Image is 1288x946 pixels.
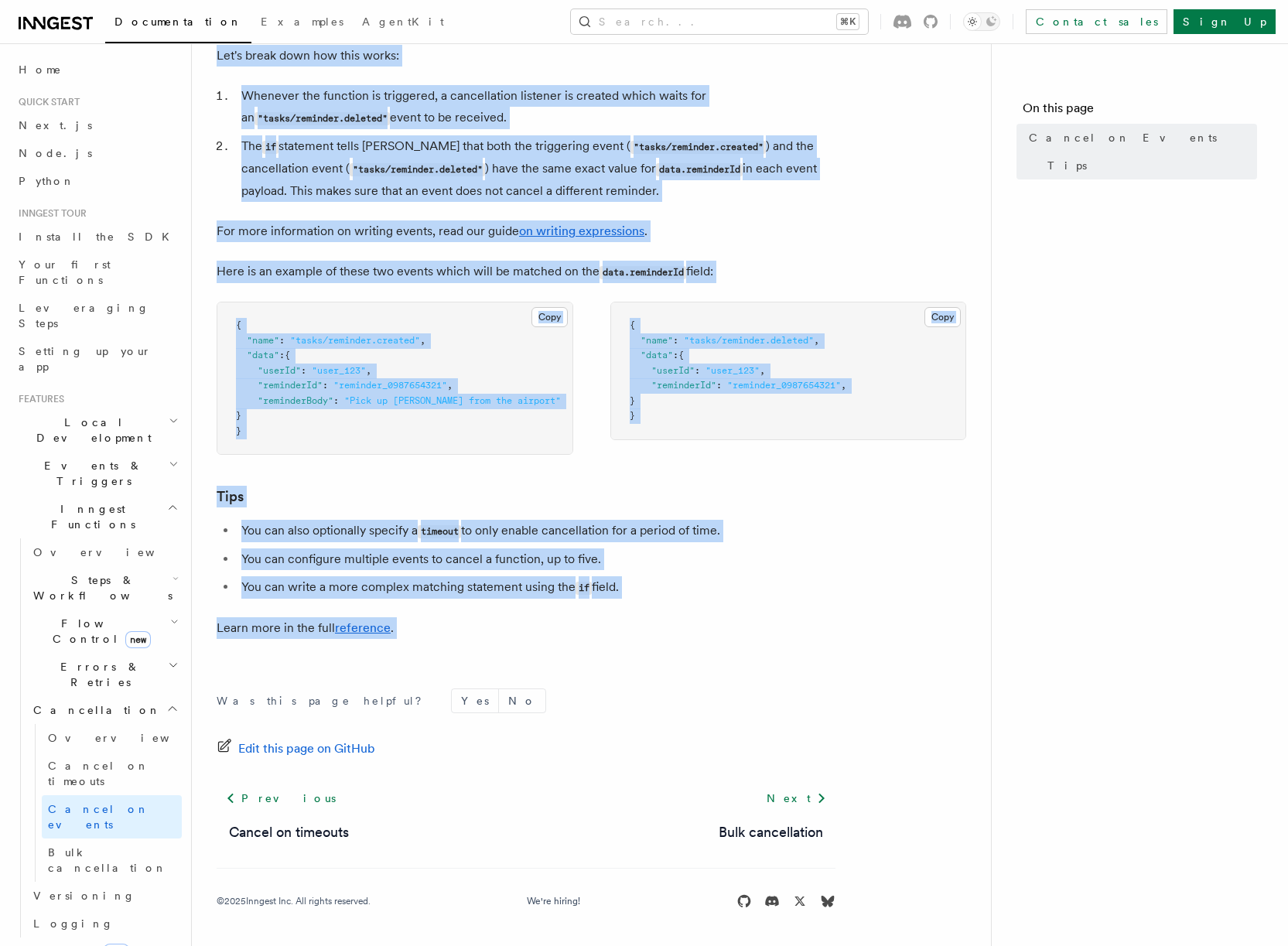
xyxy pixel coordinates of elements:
button: Flow Controlnew [27,610,182,653]
a: Leveraging Steps [12,294,182,337]
span: Cancel on events [48,803,149,831]
span: Cancellation [27,702,161,718]
span: "name" [641,335,673,346]
span: "reminderId" [651,380,716,391]
p: Here is an example of these two events which will be matched on the field: [217,261,835,283]
span: : [279,350,285,360]
span: Edit this page on GitHub [238,738,375,760]
span: { [678,350,684,360]
li: The statement tells [PERSON_NAME] that both the triggering event ( ) and the cancellation event (... [237,135,835,202]
span: "tasks/reminder.deleted" [684,335,814,346]
p: For more information on writing events, read our guide . [217,220,835,242]
code: "tasks/reminder.deleted" [255,112,390,125]
span: : [695,365,700,376]
span: : [716,380,722,391]
span: Inngest Functions [12,501,167,532]
span: Home [19,62,62,77]
span: "data" [641,350,673,360]
button: Toggle dark mode [963,12,1000,31]
span: "name" [247,335,279,346]
span: : [333,395,339,406]
span: } [630,410,635,421]
span: Inngest tour [12,207,87,220]
a: Previous [217,784,344,812]
span: Steps & Workflows [27,572,173,603]
button: Copy [924,307,961,327]
span: Documentation [114,15,242,28]
span: "reminder_0987654321" [727,380,841,391]
span: Errors & Retries [27,659,168,690]
button: Search...⌘K [571,9,868,34]
a: Cancel on Events [1023,124,1257,152]
code: data.reminderId [656,163,743,176]
code: "tasks/reminder.deleted" [350,163,485,176]
span: "tasks/reminder.created" [290,335,420,346]
span: Next.js [19,119,92,131]
span: , [841,380,846,391]
kbd: ⌘K [837,14,859,29]
span: Flow Control [27,616,170,647]
span: Events & Triggers [12,458,169,489]
a: Documentation [105,5,251,43]
span: { [285,350,290,360]
li: You can write a more complex matching statement using the field. [237,576,835,599]
a: Examples [251,5,353,42]
span: new [125,631,151,648]
span: } [236,425,241,436]
div: Cancellation [27,724,182,882]
code: "tasks/reminder.created" [630,141,766,154]
button: No [499,689,545,712]
button: Steps & Workflows [27,566,182,610]
a: Bulk cancellation [42,838,182,882]
li: Whenever the function is triggered, a cancellation listener is created which waits for an event t... [237,85,835,129]
button: Inngest Functions [12,495,182,538]
span: , [760,365,765,376]
span: "data" [247,350,279,360]
code: if [262,141,278,154]
button: Copy [531,307,568,327]
span: : [279,335,285,346]
span: : [673,335,678,346]
a: Cancel on timeouts [229,821,349,843]
a: Cancel on events [42,795,182,838]
a: Versioning [27,882,182,910]
a: Home [12,56,182,84]
span: } [630,395,635,406]
span: "reminderId" [258,380,323,391]
span: { [630,319,635,330]
a: Next [757,784,835,812]
span: Overview [48,732,207,744]
span: Your first Functions [19,258,111,286]
p: Let's break down how this works: [217,45,835,67]
a: Next.js [12,111,182,139]
a: AgentKit [353,5,453,42]
span: { [236,319,241,330]
a: Node.js [12,139,182,167]
a: reference [335,620,391,635]
a: Your first Functions [12,251,182,294]
a: Bulk cancellation [719,821,823,843]
a: Overview [27,538,182,566]
a: Edit this page on GitHub [217,738,375,760]
span: Logging [33,917,114,930]
span: , [447,380,453,391]
span: Leveraging Steps [19,302,149,330]
span: "user_123" [705,365,760,376]
span: , [420,335,425,346]
span: "userId" [651,365,695,376]
a: Install the SDK [12,223,182,251]
p: Learn more in the full . [217,617,835,639]
span: Install the SDK [19,231,179,243]
span: Cancel on Events [1029,130,1217,145]
span: "reminderBody" [258,395,333,406]
a: Contact sales [1026,9,1167,34]
code: timeout [418,525,461,538]
span: Setting up your app [19,345,152,373]
button: Errors & Retries [27,653,182,696]
span: , [366,365,371,376]
span: } [236,410,241,421]
span: Quick start [12,96,80,108]
button: Cancellation [27,696,182,724]
a: Overview [42,724,182,752]
button: Events & Triggers [12,452,182,495]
